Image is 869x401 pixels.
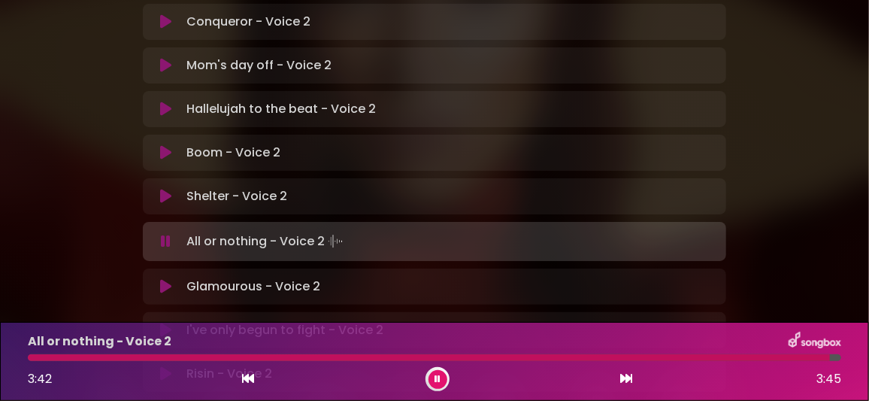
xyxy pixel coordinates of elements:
p: All or nothing - Voice 2 [186,231,346,252]
span: 3:45 [816,370,841,388]
p: All or nothing - Voice 2 [28,333,171,351]
img: songbox-logo-white.png [789,332,841,351]
p: Shelter - Voice 2 [186,187,287,205]
p: Mom's day off - Voice 2 [186,56,332,74]
p: Glamourous - Voice 2 [186,278,320,296]
span: 3:42 [28,370,52,387]
p: Hallelujah to the beat - Voice 2 [186,100,376,118]
p: Conqueror - Voice 2 [186,13,310,31]
p: Boom - Voice 2 [186,144,280,162]
img: waveform4.gif [325,231,346,252]
p: I've only begun to fight - Voice 2 [186,321,383,339]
